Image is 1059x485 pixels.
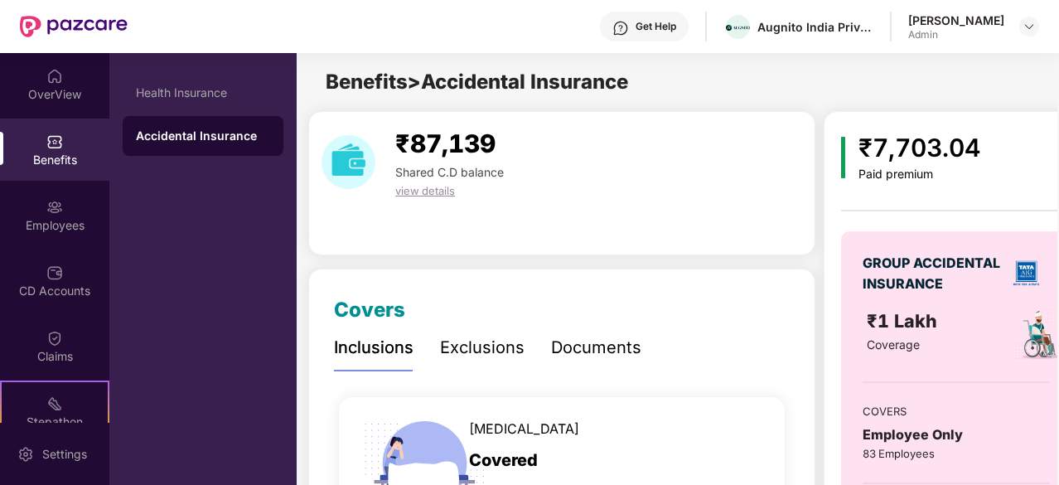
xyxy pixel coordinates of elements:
img: svg+xml;base64,PHN2ZyBpZD0iRW1wbG95ZWVzIiB4bWxucz0iaHR0cDovL3d3dy53My5vcmcvMjAwMC9zdmciIHdpZHRoPS... [46,199,63,216]
div: COVERS [863,403,1050,420]
span: view details [395,184,455,197]
div: Documents [551,335,641,361]
div: GROUP ACCIDENTAL INSURANCE [863,253,1003,294]
div: 83 Employees [863,445,1050,462]
span: [MEDICAL_DATA] [469,419,579,439]
div: Settings [37,446,92,463]
span: Shared C.D balance [395,165,504,179]
img: svg+xml;base64,PHN2ZyBpZD0iU2V0dGluZy0yMHgyMCIgeG1sbnM9Imh0dHA6Ly93d3cudzMub3JnLzIwMDAvc3ZnIiB3aW... [17,446,34,463]
img: svg+xml;base64,PHN2ZyBpZD0iSG9tZSIgeG1sbnM9Imh0dHA6Ly93d3cudzMub3JnLzIwMDAvc3ZnIiB3aWR0aD0iMjAiIG... [46,68,63,85]
img: svg+xml;base64,PHN2ZyB4bWxucz0iaHR0cDovL3d3dy53My5vcmcvMjAwMC9zdmciIHdpZHRoPSIyMSIgaGVpZ2h0PSIyMC... [46,395,63,412]
div: Get Help [636,20,676,33]
div: Stepathon [2,414,108,430]
div: Augnito India Private Limited [757,19,873,35]
span: Coverage [867,337,920,352]
span: Benefits > Accidental Insurance [326,70,628,94]
img: Augnito%20Logotype%20with%20logomark-8.png [726,25,750,31]
span: Covered [469,448,538,473]
div: Employee Only [863,424,1050,445]
img: New Pazcare Logo [20,16,128,37]
img: icon [841,137,845,178]
span: ₹87,139 [395,129,496,158]
div: Exclusions [440,335,525,361]
img: download [322,135,375,189]
span: ₹1 Lakh [867,310,942,332]
img: svg+xml;base64,PHN2ZyBpZD0iSGVscC0zMngzMiIgeG1sbnM9Imh0dHA6Ly93d3cudzMub3JnLzIwMDAvc3ZnIiB3aWR0aD... [612,20,629,36]
div: Paid premium [858,167,980,182]
div: Inclusions [334,335,413,361]
div: [PERSON_NAME] [908,12,1004,28]
img: svg+xml;base64,PHN2ZyBpZD0iQmVuZWZpdHMiIHhtbG5zPSJodHRwOi8vd3d3LnczLm9yZy8yMDAwL3N2ZyIgd2lkdGg9Ij... [46,133,63,150]
div: Covers [334,294,405,326]
div: Admin [908,28,1004,41]
img: svg+xml;base64,PHN2ZyBpZD0iQ2xhaW0iIHhtbG5zPSJodHRwOi8vd3d3LnczLm9yZy8yMDAwL3N2ZyIgd2lkdGg9IjIwIi... [46,330,63,347]
div: Accidental Insurance [136,128,270,144]
div: Health Insurance [136,86,270,99]
img: svg+xml;base64,PHN2ZyBpZD0iQ0RfQWNjb3VudHMiIGRhdGEtbmFtZT0iQ0QgQWNjb3VudHMiIHhtbG5zPSJodHRwOi8vd3... [46,264,63,281]
div: ₹7,703.04 [858,129,980,167]
img: insurerLogo [1008,255,1045,292]
img: svg+xml;base64,PHN2ZyBpZD0iRHJvcGRvd24tMzJ4MzIiIHhtbG5zPSJodHRwOi8vd3d3LnczLm9yZy8yMDAwL3N2ZyIgd2... [1023,20,1036,33]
